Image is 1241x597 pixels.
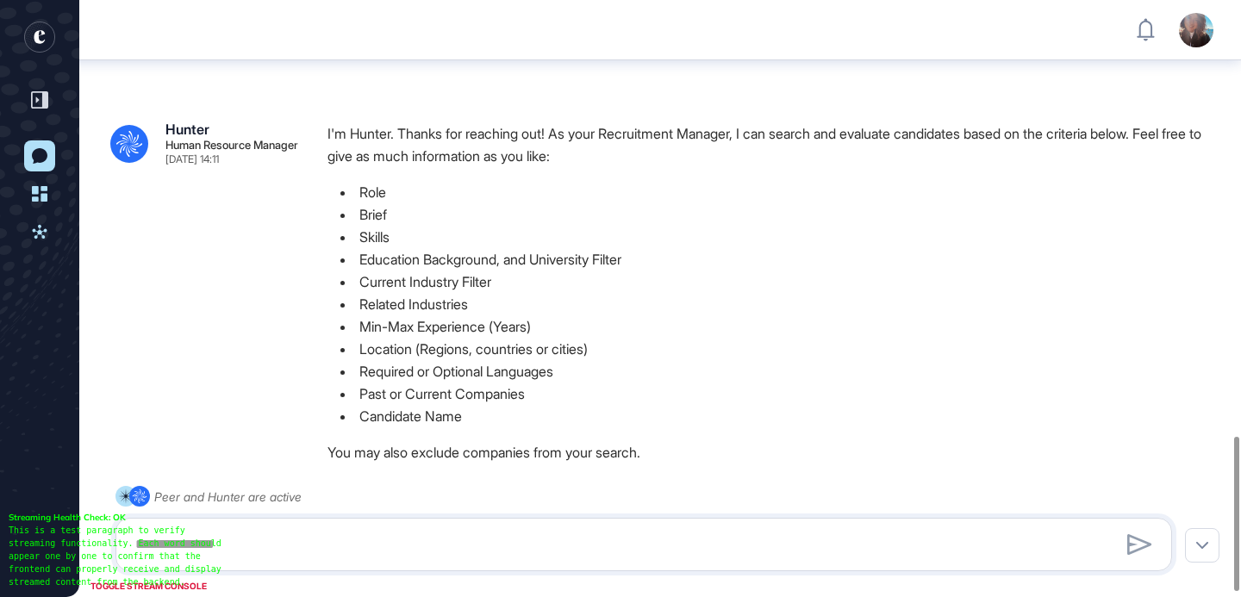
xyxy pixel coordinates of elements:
[154,486,302,507] div: Peer and Hunter are active
[165,140,298,151] div: Human Resource Manager
[327,203,1224,226] li: Brief
[327,405,1224,427] li: Candidate Name
[327,271,1224,293] li: Current Industry Filter
[327,360,1224,382] li: Required or Optional Languages
[327,315,1224,338] li: Min-Max Experience (Years)
[165,154,219,165] div: [DATE] 14:11
[327,293,1224,315] li: Related Industries
[327,441,1224,463] p: You may also exclude companies from your search.
[327,226,1224,248] li: Skills
[327,382,1224,405] li: Past or Current Companies
[165,122,209,136] div: Hunter
[327,122,1224,167] p: I'm Hunter. Thanks for reaching out! As your Recruitment Manager, I can search and evaluate candi...
[327,248,1224,271] li: Education Background, and University Filter
[86,575,211,597] div: TOGGLE STREAM CONSOLE
[24,22,55,53] div: entrapeer-logo
[327,181,1224,203] li: Role
[1179,13,1213,47] img: user-avatar
[327,338,1224,360] li: Location (Regions, countries or cities)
